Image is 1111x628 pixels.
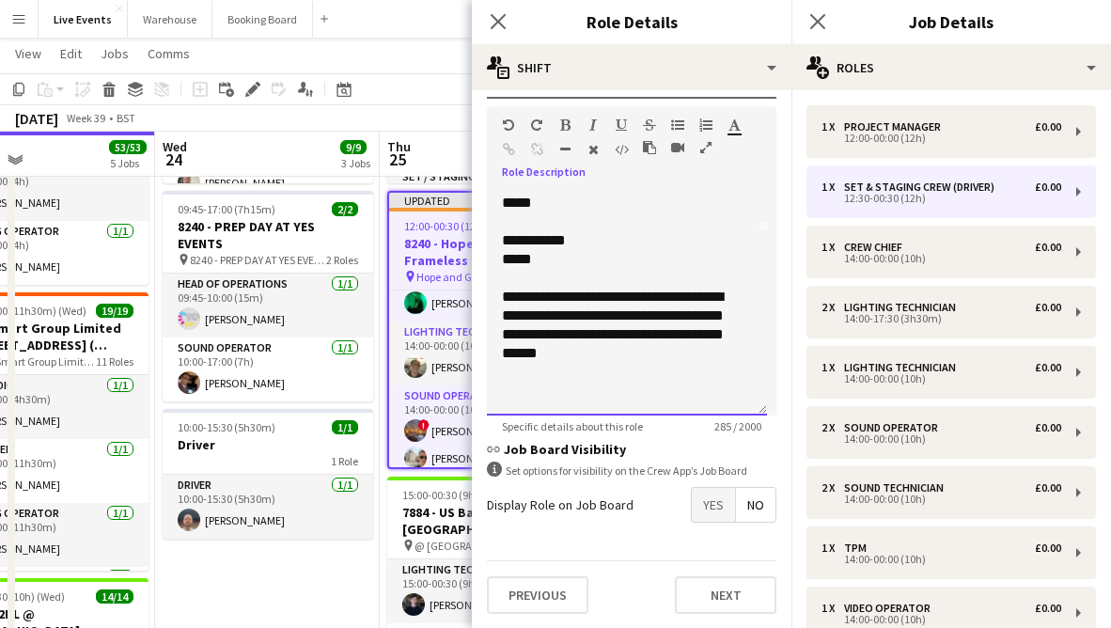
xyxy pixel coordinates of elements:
div: 14:00-00:00 (10h) [822,374,1061,384]
button: HTML Code [615,142,628,157]
button: Underline [615,118,628,133]
button: Insert video [671,140,684,155]
div: £0.00 [1035,181,1061,194]
div: 2 x [822,421,844,434]
button: Fullscreen [699,140,712,155]
div: 14:00-17:30 (3h30m) [822,314,1061,323]
span: View [15,45,41,62]
span: 285 / 2000 [699,419,776,433]
div: £0.00 [1035,421,1061,434]
span: No [736,488,775,522]
div: Crew Chief [844,241,910,254]
div: BST [117,111,135,125]
div: 3 Jobs [341,156,370,170]
div: £0.00 [1035,542,1061,555]
div: Sound Operator [844,421,946,434]
div: [DATE] [15,109,58,128]
div: 1 x [822,361,844,374]
button: Unordered List [671,118,684,133]
span: 24 [160,149,187,170]
a: View [8,41,49,66]
button: Clear Formatting [587,142,600,157]
span: 15:00-00:30 (9h30m) (Fri) [402,488,522,502]
span: 53/53 [109,140,147,154]
div: 1 x [822,120,844,133]
h3: Job Details [791,9,1111,34]
span: Yes [692,488,735,522]
button: Live Events [39,1,128,38]
a: Edit [53,41,89,66]
div: Roles [791,45,1111,90]
div: 14:00-00:00 (10h) [822,254,1061,263]
app-job-card: Updated12:00-00:30 (12h30m) (Fri)13/148240 - Hope and Glory @ Frameless Hope and Glory10 Roles14:... [387,191,598,469]
app-card-role: Lighting Technician (Driver)1/115:00-00:30 (9h30m)[PERSON_NAME] [387,559,598,623]
app-card-role: Driver1/110:00-15:30 (5h30m)[PERSON_NAME] [163,475,373,539]
div: 12:30-00:30 (12h) [822,194,1061,203]
div: Set options for visibility on the Crew App’s Job Board [487,462,776,479]
span: 2 Roles [326,253,358,267]
div: Set & Staging Crew (Driver) [844,181,1002,194]
div: 1 x [822,602,844,615]
a: Comms [140,41,197,66]
div: 14:00-00:00 (10h) [822,555,1061,564]
span: 14/14 [96,589,133,604]
div: 1 x [822,181,844,194]
span: 10:00-15:30 (5h30m) [178,420,275,434]
span: 25 [384,149,411,170]
button: Italic [587,118,600,133]
div: 14:00-00:00 (10h) [822,495,1061,504]
app-job-card: 09:45-17:00 (7h15m)2/28240 - PREP DAY AT YES EVENTS 8240 - PREP DAY AT YES EVENTS2 RolesHead of O... [163,191,373,401]
div: Video Operator [844,602,938,615]
span: 2/2 [332,202,358,216]
div: Project Manager [844,120,948,133]
div: 2 x [822,301,844,314]
button: Undo [502,118,515,133]
h3: 7884 - US Bank @ [GEOGRAPHIC_DATA] [387,504,598,538]
app-job-card: 10:00-15:30 (5h30m)1/1Driver1 RoleDriver1/110:00-15:30 (5h30m)[PERSON_NAME] [163,409,373,539]
span: 19/19 [96,304,133,318]
span: Jobs [101,45,129,62]
span: Week 39 [62,111,109,125]
h3: 8240 - Hope and Glory @ Frameless [389,235,596,269]
span: Specific details about this role [487,419,658,433]
div: 14:00-00:00 (10h) [822,434,1061,444]
div: Sound Technician [844,481,951,495]
span: Thu [387,138,411,155]
div: Lighting Technician [844,361,963,374]
a: Jobs [93,41,136,66]
span: 11 Roles [96,354,133,369]
span: Comms [148,45,190,62]
app-card-role: Lighting Technician1/114:00-00:00 (10h)[PERSON_NAME] [389,322,596,385]
span: 1 Role [331,454,358,468]
span: 1/1 [332,420,358,434]
div: Shift [472,45,791,90]
span: Hope and Glory [416,270,490,284]
button: Bold [558,118,571,133]
div: 2 x [822,481,844,495]
h3: Driver [163,436,373,453]
div: 1 x [822,542,844,555]
div: 12:00-00:00 (12h) [822,133,1061,143]
span: Edit [60,45,82,62]
button: Horizontal Line [558,142,571,157]
span: 12:00-00:30 (12h30m) (Fri) [404,219,529,233]
h3: Role Details [472,9,791,34]
div: £0.00 [1035,301,1061,314]
button: Strikethrough [643,118,656,133]
div: £0.00 [1035,602,1061,615]
span: 8240 - PREP DAY AT YES EVENTS [190,253,326,267]
h3: 8240 - PREP DAY AT YES EVENTS [163,218,373,252]
div: Lighting Technician [844,301,963,314]
div: 1 x [822,241,844,254]
span: @ [GEOGRAPHIC_DATA] - 7884 [415,539,545,553]
label: Display Role on Job Board [487,496,634,513]
div: 5 Jobs [110,156,146,170]
button: Text Color [728,118,741,133]
button: Warehouse [128,1,212,38]
div: £0.00 [1035,120,1061,133]
h3: Job Board Visibility [487,441,776,458]
button: Previous [487,576,588,614]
